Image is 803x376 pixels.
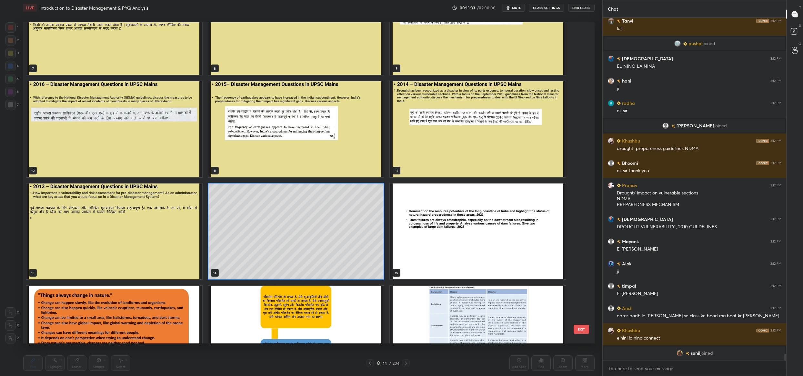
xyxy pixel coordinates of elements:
[756,19,769,23] img: iconic-dark.1390631f.png
[617,85,781,92] div: ji
[770,79,781,83] div: 3:12 PM
[688,41,702,46] span: pushpi
[23,4,37,12] div: LIVE
[799,5,801,10] p: T
[621,282,636,289] h6: timpal
[621,327,640,334] h6: Khushbu
[621,17,633,24] h6: Tanvi
[621,305,632,312] h6: Ansh
[617,183,621,187] img: Learner_Badge_beginner_1_8b307cf2a0.svg
[608,327,614,334] img: a24f3a4aca6a47eaad68083c7bab5a97.jpg
[621,238,639,245] h6: Mayank
[617,268,781,275] div: ji
[770,161,781,165] div: 3:12 PM
[676,350,683,356] img: 497d55fa50324450853b3f0bfc67139a.jpg
[617,101,621,105] img: Learner_Badge_beginner_1_8b307cf2a0.svg
[683,42,687,46] img: Learner_Badge_beginner_1_8b307cf2a0.svg
[674,40,680,47] img: 9fef08ef255d413aac61e59a10e05e13.jpg
[621,216,673,223] h6: [DEMOGRAPHIC_DATA]
[617,57,621,61] img: no-rating-badge.077c3623.svg
[617,108,781,114] div: ok sir
[617,306,621,310] img: Learner_Badge_beginner_1_8b307cf2a0.svg
[608,261,614,267] img: bcd434205a6f4cb082e593841c7617d4.jpg
[662,123,669,129] img: default.png
[23,22,583,343] div: grid
[617,291,781,297] div: El [PERSON_NAME]
[393,360,399,366] div: 204
[5,100,19,110] div: 7
[5,87,19,97] div: 6
[608,182,614,189] img: 29236a319bab4d19a4567c2f52b9caa3.jpg
[26,81,202,177] img: 1759915744PW3I34.pdf
[799,23,801,28] p: D
[621,55,673,62] h6: [DEMOGRAPHIC_DATA]
[617,224,781,230] div: DROUGHT VULNERABILITY , 2010 GULDELINES
[382,361,388,365] div: 14
[621,182,637,189] h6: Pranav
[5,35,19,45] div: 2
[208,81,384,177] img: 1759915744PW3I34.pdf
[5,333,19,343] div: Z
[617,145,781,152] div: drought prepareness guidelines NDMA
[608,305,614,312] img: 25ea03b82cfe46229b222d4fcb13c20e.jpg
[617,79,621,83] img: no-rating-badge.077c3623.svg
[390,81,566,177] img: 1759915744PW3I34.pdf
[5,307,19,318] div: C
[617,168,781,174] div: ok sir thank you
[617,19,621,23] img: no-rating-badge.077c3623.svg
[608,138,614,144] img: a24f3a4aca6a47eaad68083c7bab5a97.jpg
[617,240,621,243] img: no-rating-badge.077c3623.svg
[5,74,19,84] div: 5
[770,57,781,61] div: 3:12 PM
[390,183,566,279] img: 1759915744PW3I34.pdf
[617,246,781,252] div: El [PERSON_NAME]
[770,183,781,187] div: 3:12 PM
[621,100,635,106] h6: radha
[617,313,781,319] div: abrar padh le [PERSON_NAME] se class ke baad ma baat kr [PERSON_NAME]
[608,216,614,223] img: 0410911c571a4197884e5d2ad615f6c0.jpg
[798,41,801,46] p: G
[617,218,621,221] img: no-rating-badge.077c3623.svg
[608,283,614,289] img: default.png
[529,4,564,12] button: CLASS SETTINGS
[617,329,621,332] img: Learner_Badge_beginner_1_8b307cf2a0.svg
[770,240,781,243] div: 3:12 PM
[608,238,614,245] img: default.png
[770,306,781,310] div: 3:12 PM
[621,77,631,84] h6: hani
[700,351,713,356] span: joined
[690,351,700,356] span: sunil
[756,139,769,143] img: iconic-dark.1390631f.png
[5,61,19,71] div: 4
[617,25,781,32] div: loll
[685,352,689,355] img: no-rating-badge.077c3623.svg
[714,123,727,128] span: joined
[770,284,781,288] div: 3:12 PM
[770,217,781,221] div: 3:12 PM
[39,5,148,11] h4: Introduction to Disaster Management & PYQ Analysis
[770,19,781,23] div: 3:12 PM
[603,0,623,17] p: Chat
[671,124,675,128] img: no-rating-badge.077c3623.svg
[617,190,781,208] div: Drought/ impact on vulnerable sections NDMA PREPAREDNESS MECHANISM
[5,22,18,33] div: 1
[26,183,202,279] img: 1759915744PW3I34.pdf
[617,284,621,288] img: no-rating-badge.077c3623.svg
[617,162,621,165] img: no-rating-badge.077c3623.svg
[770,101,781,105] div: 3:12 PM
[608,100,614,106] img: 3
[770,329,781,332] div: 3:12 PM
[574,325,589,334] button: EXIT
[568,4,595,12] button: End Class
[5,320,19,331] div: X
[617,262,621,266] img: no-rating-badge.077c3623.svg
[608,160,614,166] img: default.png
[608,55,614,62] img: 0410911c571a4197884e5d2ad615f6c0.jpg
[770,139,781,143] div: 3:12 PM
[770,262,781,266] div: 3:12 PM
[702,41,715,46] span: joined
[608,18,614,24] img: 9296cd641cc2405ebc11681303e3215a.jpg
[621,137,640,144] h6: Khushbu
[677,123,714,128] span: [PERSON_NAME]
[617,63,781,70] div: EL NINO LA NINA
